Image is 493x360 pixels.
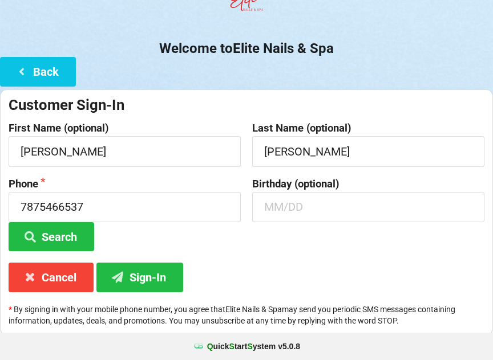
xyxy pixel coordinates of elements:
button: Search [9,222,94,251]
span: S [229,342,235,351]
b: uick tart ystem v 5.0.8 [207,341,300,352]
label: Last Name (optional) [252,122,484,134]
img: favicon.ico [193,341,204,352]
label: Phone [9,178,241,190]
input: 1234567890 [9,192,241,222]
input: Last Name [252,136,484,166]
button: Cancel [9,263,94,292]
span: Q [207,342,213,351]
input: MM/DD [252,192,484,222]
label: First Name (optional) [9,122,241,134]
span: S [247,342,252,351]
button: Sign-In [96,263,183,292]
label: Birthday (optional) [252,178,484,190]
input: First Name [9,136,241,166]
p: By signing in with your mobile phone number, you agree that Elite Nails & Spa may send you period... [9,304,484,326]
div: Customer Sign-In [9,96,484,114]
